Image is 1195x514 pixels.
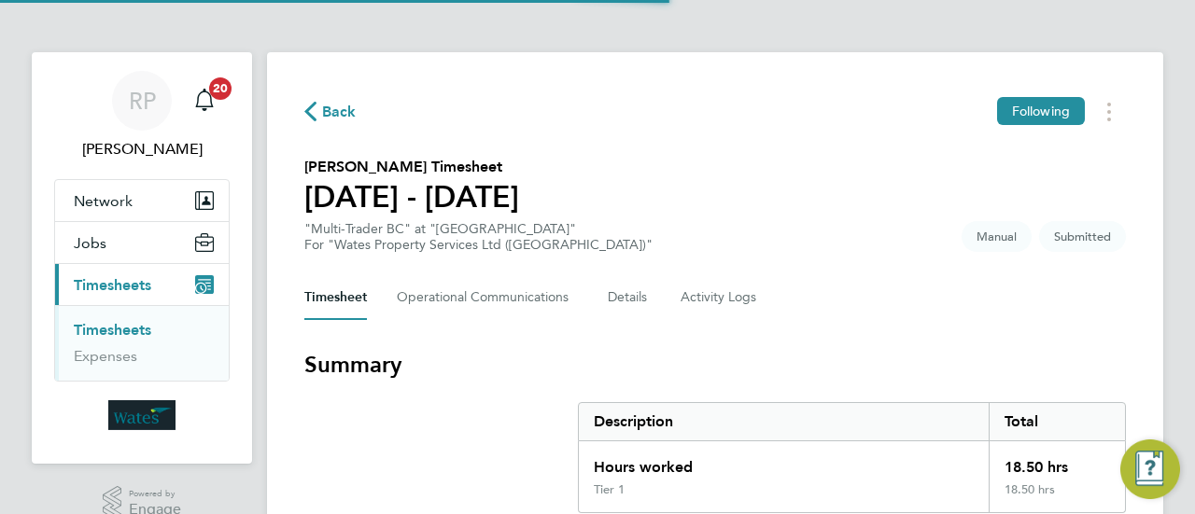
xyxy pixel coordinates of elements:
span: RP [129,89,156,113]
a: Expenses [74,347,137,365]
div: Summary [578,402,1126,513]
span: This timesheet is Submitted. [1039,221,1126,252]
a: 20 [186,71,223,131]
span: Following [1012,103,1070,119]
button: Timesheets Menu [1092,97,1126,126]
a: Go to home page [54,400,230,430]
span: This timesheet was manually created. [962,221,1032,252]
h3: Summary [304,350,1126,380]
a: RP[PERSON_NAME] [54,71,230,160]
div: 18.50 hrs [989,441,1125,482]
span: Powered by [129,486,181,502]
button: Back [304,100,357,123]
span: Jobs [74,234,106,252]
button: Timesheets [55,264,229,305]
h2: [PERSON_NAME] Timesheet [304,156,519,178]
div: For "Wates Property Services Ltd ([GEOGRAPHIC_DATA])" [304,237,653,253]
span: Network [74,192,133,210]
span: 20 [209,77,232,100]
button: Network [55,180,229,221]
h1: [DATE] - [DATE] [304,178,519,215]
button: Details [608,275,651,320]
a: Timesheets [74,321,151,339]
div: Hours worked [579,441,989,482]
nav: Main navigation [32,52,252,464]
img: wates-logo-retina.png [108,400,176,430]
span: Back [322,101,357,123]
div: 18.50 hrs [989,482,1125,512]
button: Activity Logs [681,275,759,320]
button: Jobs [55,222,229,263]
button: Engage Resource Center [1120,439,1180,499]
button: Following [997,97,1085,125]
span: Richard Patterson [54,138,230,160]
button: Timesheet [304,275,367,320]
div: Total [989,403,1125,440]
span: Timesheets [74,276,151,294]
button: Operational Communications [397,275,578,320]
div: Timesheets [55,305,229,381]
div: Description [579,403,989,440]
div: Tier 1 [594,482,625,497]
div: "Multi-Trader BC" at "[GEOGRAPHIC_DATA]" [304,221,653,253]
